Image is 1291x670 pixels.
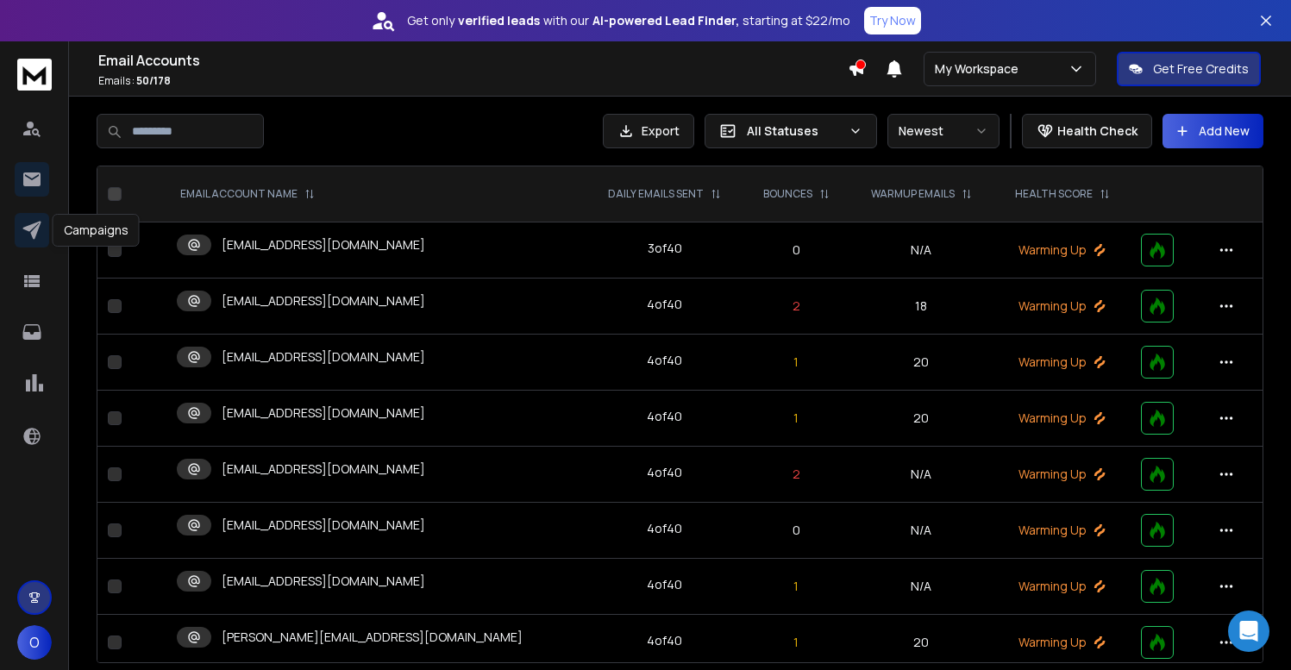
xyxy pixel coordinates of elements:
div: Campaigns [53,214,140,247]
p: [EMAIL_ADDRESS][DOMAIN_NAME] [222,236,425,254]
div: 4 of 40 [647,296,682,313]
div: 4 of 40 [647,408,682,425]
p: 1 [754,634,838,651]
p: Warming Up [1004,241,1120,259]
div: 4 of 40 [647,464,682,481]
button: Health Check [1022,114,1152,148]
button: O [17,625,52,660]
p: 2 [754,297,838,315]
p: Warming Up [1004,578,1120,595]
p: My Workspace [935,60,1025,78]
strong: AI-powered Lead Finder, [592,12,739,29]
p: BOUNCES [763,187,812,201]
div: 4 of 40 [647,632,682,649]
td: N/A [849,447,993,503]
p: [EMAIL_ADDRESS][DOMAIN_NAME] [222,517,425,534]
div: 3 of 40 [648,240,682,257]
td: 20 [849,335,993,391]
p: Warming Up [1004,522,1120,539]
div: Open Intercom Messenger [1228,611,1269,652]
p: Get Free Credits [1153,60,1249,78]
h1: Email Accounts [98,50,848,71]
div: 4 of 40 [647,352,682,369]
p: Emails : [98,74,848,88]
p: [PERSON_NAME][EMAIL_ADDRESS][DOMAIN_NAME] [222,629,523,646]
p: WARMUP EMAILS [871,187,955,201]
p: All Statuses [747,122,842,140]
p: Get only with our starting at $22/mo [407,12,850,29]
p: Warming Up [1004,634,1120,651]
p: DAILY EMAILS SENT [608,187,704,201]
button: Newest [887,114,1000,148]
p: 1 [754,410,838,427]
td: N/A [849,503,993,559]
button: Try Now [864,7,921,34]
p: 0 [754,241,838,259]
p: Health Check [1057,122,1137,140]
button: Add New [1163,114,1263,148]
button: Export [603,114,694,148]
td: N/A [849,222,993,279]
div: 4 of 40 [647,576,682,593]
button: Get Free Credits [1117,52,1261,86]
strong: verified leads [458,12,540,29]
p: Try Now [869,12,916,29]
p: [EMAIL_ADDRESS][DOMAIN_NAME] [222,573,425,590]
p: Warming Up [1004,466,1120,483]
td: 18 [849,279,993,335]
p: [EMAIL_ADDRESS][DOMAIN_NAME] [222,348,425,366]
p: 2 [754,466,838,483]
img: logo [17,59,52,91]
p: Warming Up [1004,410,1120,427]
p: [EMAIL_ADDRESS][DOMAIN_NAME] [222,404,425,422]
div: EMAIL ACCOUNT NAME [180,187,315,201]
p: Warming Up [1004,297,1120,315]
div: 4 of 40 [647,520,682,537]
p: 1 [754,578,838,595]
span: 50 / 178 [136,73,171,88]
p: HEALTH SCORE [1015,187,1093,201]
p: 1 [754,354,838,371]
td: 20 [849,391,993,447]
td: N/A [849,559,993,615]
p: 0 [754,522,838,539]
p: Warming Up [1004,354,1120,371]
p: [EMAIL_ADDRESS][DOMAIN_NAME] [222,292,425,310]
p: [EMAIL_ADDRESS][DOMAIN_NAME] [222,460,425,478]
